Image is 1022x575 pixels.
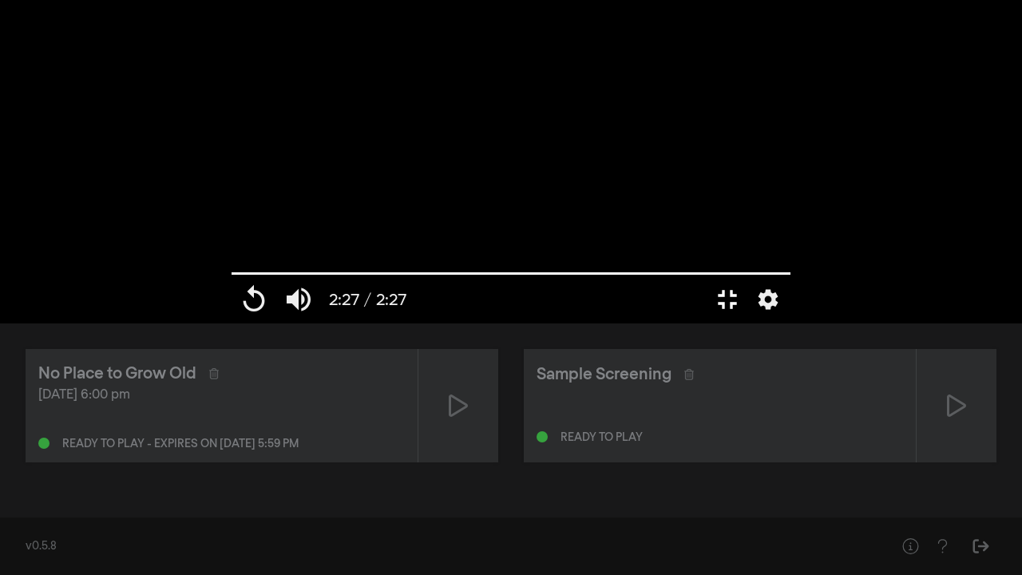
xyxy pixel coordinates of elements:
button: Replay [232,276,276,323]
div: Ready to play [561,432,643,443]
div: Ready to play - expires on [DATE] 5:59 pm [62,438,299,450]
div: v0.5.8 [26,538,862,555]
button: 2:27 / 2:27 [321,276,414,323]
div: [DATE] 6:00 pm [38,386,405,405]
button: Exit full screen [705,276,750,323]
button: More settings [750,276,786,323]
button: Sign Out [965,530,996,562]
button: Help [926,530,958,562]
div: No Place to Grow Old [38,362,196,386]
button: Mute [276,276,321,323]
div: Sample Screening [537,363,671,387]
button: Help [894,530,926,562]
